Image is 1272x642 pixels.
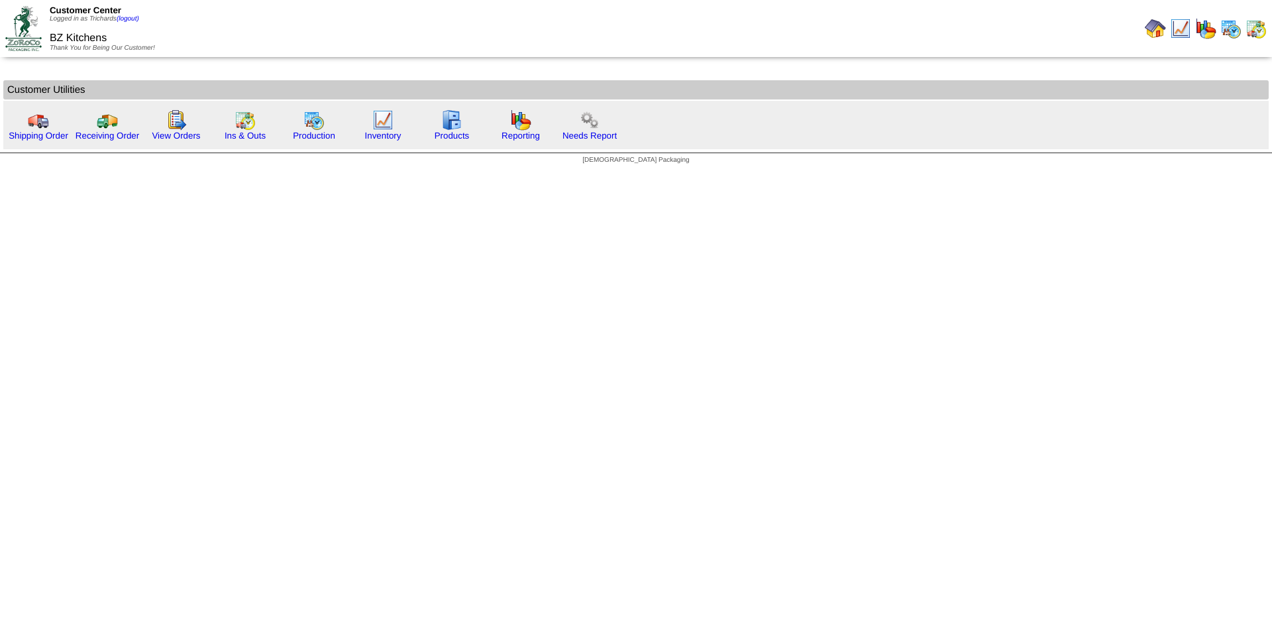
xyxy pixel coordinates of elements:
img: truck2.gif [97,109,118,131]
img: graph.gif [1195,18,1216,39]
img: cabinet.gif [441,109,462,131]
a: Ins & Outs [225,131,266,141]
a: View Orders [152,131,200,141]
span: [DEMOGRAPHIC_DATA] Packaging [582,157,689,164]
span: BZ Kitchens [50,32,107,44]
span: Logged in as Trichards [50,15,139,23]
a: Needs Report [562,131,617,141]
img: workflow.png [579,109,600,131]
img: calendarprod.gif [303,109,325,131]
a: Shipping Order [9,131,68,141]
img: calendarprod.gif [1220,18,1242,39]
a: Products [435,131,470,141]
img: line_graph.gif [372,109,394,131]
img: workorder.gif [166,109,187,131]
td: Customer Utilities [3,80,1269,99]
img: ZoRoCo_Logo(Green%26Foil)%20jpg.webp [5,6,42,50]
img: home.gif [1145,18,1166,39]
a: Production [293,131,335,141]
span: Customer Center [50,5,121,15]
img: graph.gif [510,109,531,131]
img: calendarinout.gif [235,109,256,131]
a: (logout) [117,15,139,23]
img: truck.gif [28,109,49,131]
img: line_graph.gif [1170,18,1191,39]
a: Inventory [365,131,401,141]
a: Receiving Order [76,131,139,141]
span: Thank You for Being Our Customer! [50,44,155,52]
img: calendarinout.gif [1245,18,1267,39]
a: Reporting [502,131,540,141]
